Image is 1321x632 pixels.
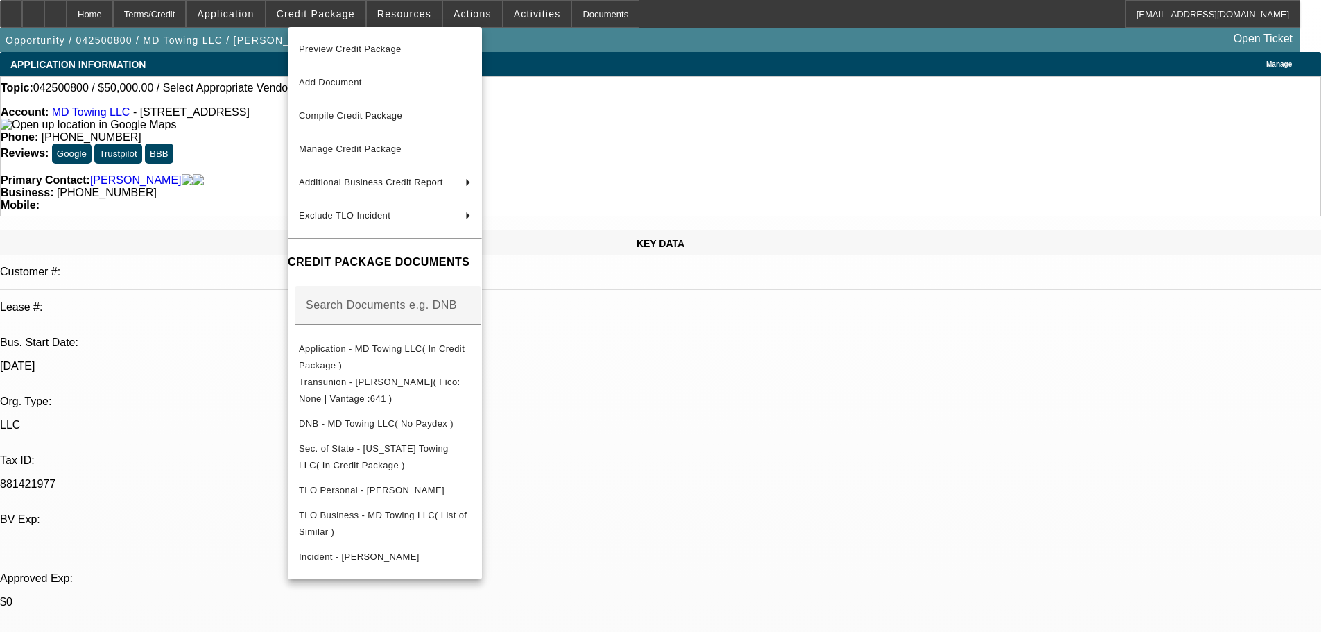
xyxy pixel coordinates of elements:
span: Application - MD Towing LLC( In Credit Package ) [299,343,465,370]
span: Additional Business Credit Report [299,177,443,187]
button: Sec. of State - MD Towing LLC( In Credit Package ) [288,441,482,474]
span: Incident - [PERSON_NAME] [299,552,420,562]
button: DNB - MD Towing LLC( No Paydex ) [288,407,482,441]
span: DNB - MD Towing LLC( No Paydex ) [299,418,454,429]
button: Application - MD Towing LLC( In Credit Package ) [288,341,482,374]
h4: CREDIT PACKAGE DOCUMENTS [288,254,482,271]
span: Manage Credit Package [299,144,402,154]
span: TLO Personal - [PERSON_NAME] [299,485,444,495]
span: Preview Credit Package [299,44,402,54]
button: Incident - Pacher, Marcelo [288,540,482,574]
span: Add Document [299,77,362,87]
span: Compile Credit Package [299,110,402,121]
span: TLO Business - MD Towing LLC( List of Similar ) [299,510,467,537]
span: Transunion - [PERSON_NAME]( Fico: None | Vantage :641 ) [299,377,460,404]
mat-label: Search Documents e.g. DNB [306,299,457,311]
button: Transunion - Pacher, Marcelo( Fico: None | Vantage :641 ) [288,374,482,407]
button: TLO Business - MD Towing LLC( List of Similar ) [288,507,482,540]
span: Sec. of State - [US_STATE] Towing LLC( In Credit Package ) [299,443,449,470]
span: Exclude TLO Incident [299,210,390,221]
button: TLO Personal - Pacher, Marcelo [288,474,482,507]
